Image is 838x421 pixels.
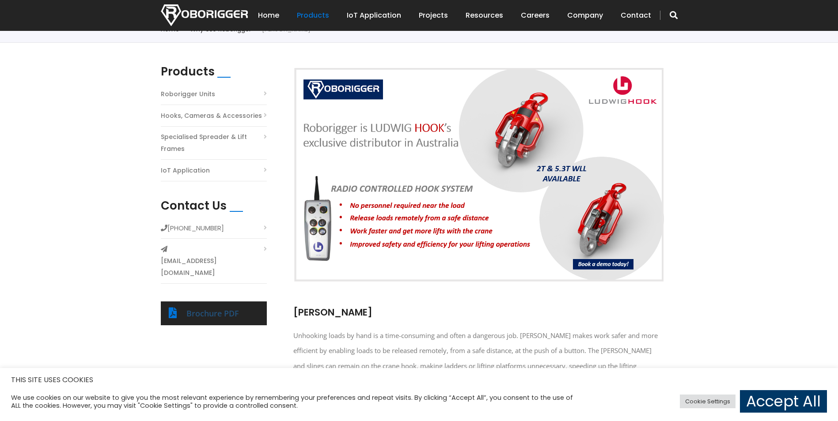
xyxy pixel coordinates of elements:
[347,2,401,29] a: IoT Application
[740,390,827,413] a: Accept All
[161,65,215,79] h2: Products
[161,131,267,155] a: Specialised Spreader & Lift Frames
[621,2,651,29] a: Contact
[186,308,239,319] a: Brochure PDF
[161,25,179,34] a: Home
[11,394,582,410] div: We use cookies on our website to give you the most relevant experience by remembering your prefer...
[419,2,448,29] a: Projects
[466,2,503,29] a: Resources
[258,2,279,29] a: Home
[161,4,248,26] img: Nortech
[190,25,251,34] a: Why use Roborigger
[11,374,827,386] h5: THIS SITE USES COOKIES
[680,395,736,408] a: Cookie Settings
[161,199,227,213] h2: Contact Us
[161,222,267,239] li: [PHONE_NUMBER]
[521,2,550,29] a: Careers
[293,331,658,385] span: Unhooking loads by hand is a time-consuming and often a dangerous job. [PERSON_NAME] makes work s...
[161,165,210,177] a: IoT Application
[161,110,262,122] a: Hooks, Cameras & Accessories
[297,2,329,29] a: Products
[567,2,603,29] a: Company
[161,255,267,279] a: [EMAIL_ADDRESS][DOMAIN_NAME]
[161,88,215,100] a: Roborigger Units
